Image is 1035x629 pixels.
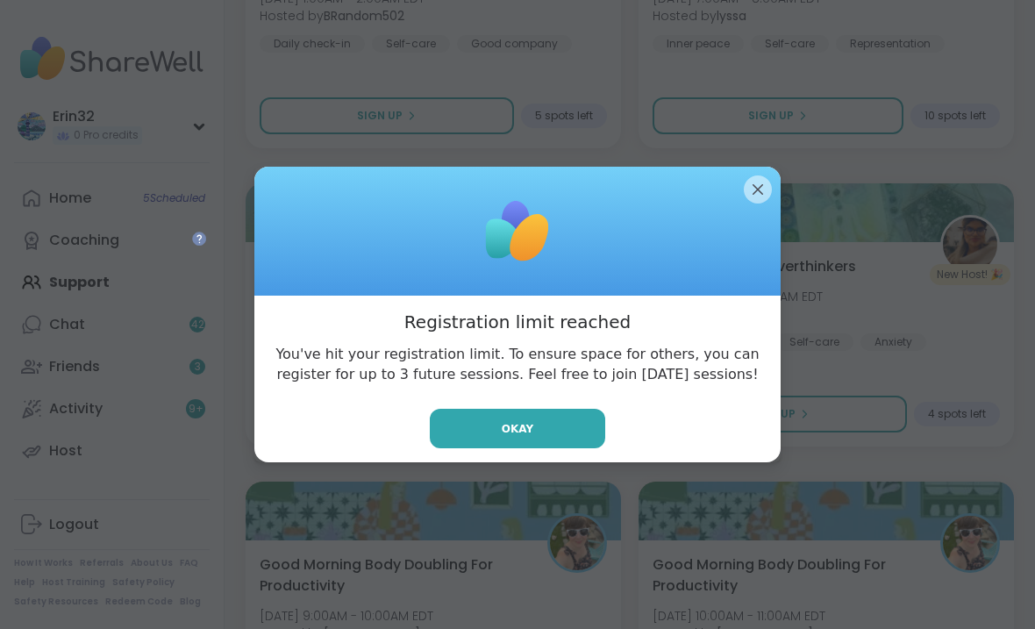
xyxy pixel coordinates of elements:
[404,310,631,334] h3: Registration limit reached
[268,345,767,384] p: You've hit your registration limit. To ensure space for others, you can register for up to 3 futu...
[474,188,561,275] img: ShareWell Logomark
[430,409,605,448] button: Okay
[502,421,533,437] span: Okay
[192,232,206,246] iframe: Spotlight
